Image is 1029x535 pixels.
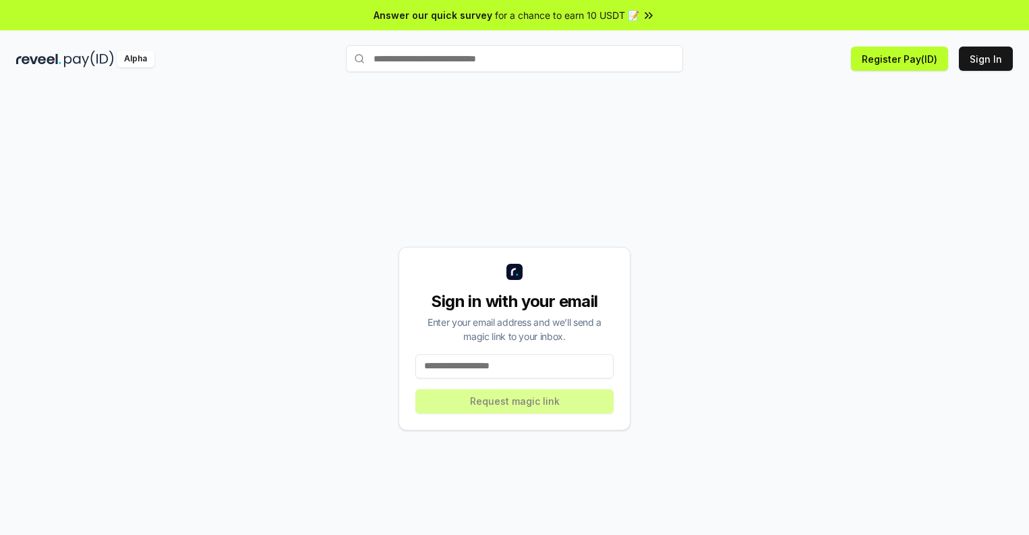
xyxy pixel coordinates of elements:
button: Sign In [959,47,1013,71]
img: logo_small [506,264,523,280]
img: reveel_dark [16,51,61,67]
span: Answer our quick survey [374,8,492,22]
div: Sign in with your email [415,291,614,312]
span: for a chance to earn 10 USDT 📝 [495,8,639,22]
div: Enter your email address and we’ll send a magic link to your inbox. [415,315,614,343]
div: Alpha [117,51,154,67]
button: Register Pay(ID) [851,47,948,71]
img: pay_id [64,51,114,67]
